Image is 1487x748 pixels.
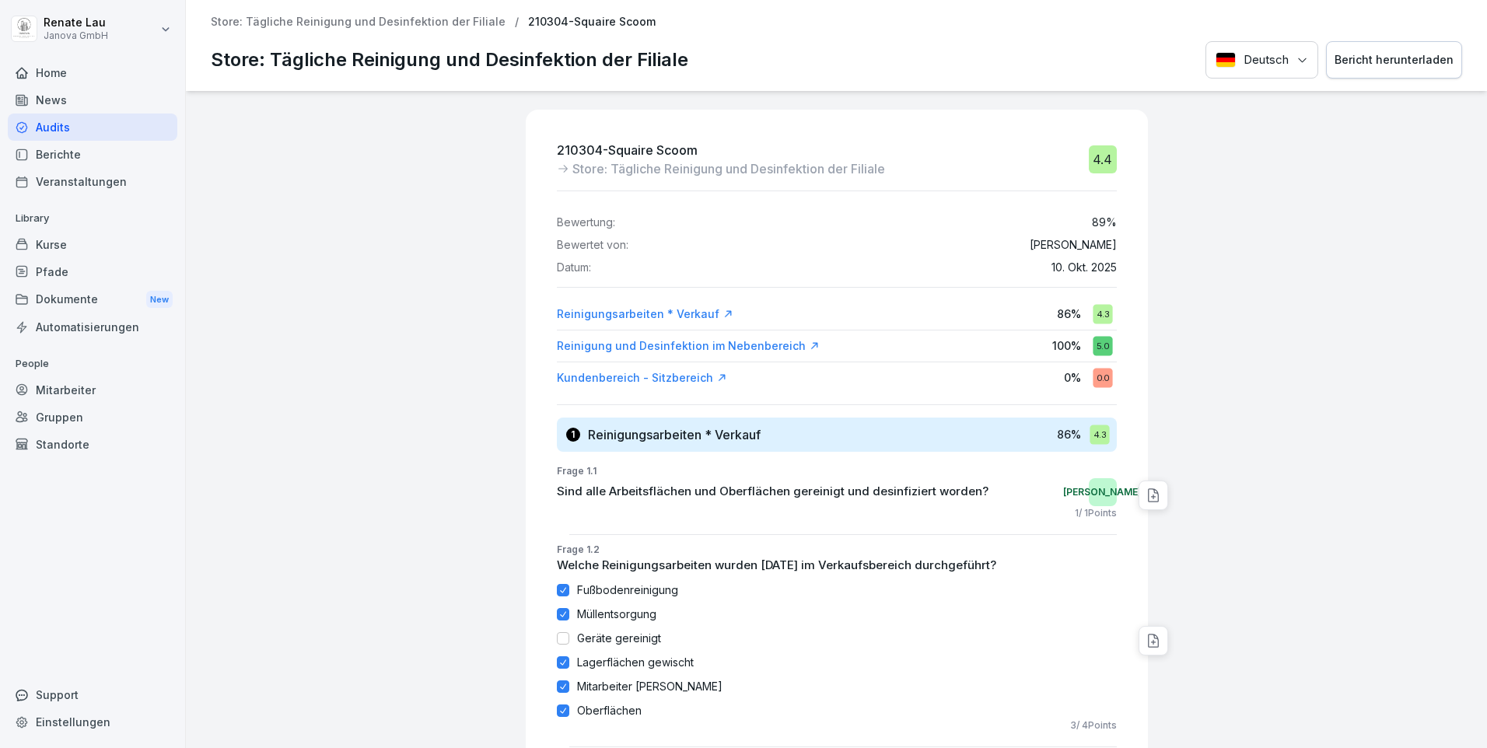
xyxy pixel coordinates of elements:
p: 89 % [1092,216,1117,229]
div: 4.3 [1093,304,1112,323]
p: 1 / 1 Points [1075,506,1117,520]
a: Standorte [8,431,177,458]
p: Bewertet von: [557,239,628,252]
a: Pfade [8,258,177,285]
div: New [146,291,173,309]
div: 1 [566,428,580,442]
div: [PERSON_NAME] [1089,478,1117,506]
a: Store: Tägliche Reinigung und Desinfektion der Filiale [211,16,506,29]
div: 5.0 [1093,336,1112,355]
p: Datum: [557,261,591,274]
p: Store: Tägliche Reinigung und Desinfektion der Filiale [572,159,885,178]
a: Home [8,59,177,86]
a: Automatisierungen [8,313,177,341]
p: Sind alle Arbeitsflächen und Oberflächen gereinigt und desinfiziert worden? [557,483,988,501]
a: Einstellungen [8,708,177,736]
p: Bewertung: [557,216,615,229]
p: / [515,16,519,29]
a: DokumenteNew [8,285,177,314]
p: Lagerflächen gewischt [577,654,694,670]
h3: Reinigungsarbeiten * Verkauf [588,426,761,443]
a: Reinigungsarbeiten * Verkauf [557,306,733,322]
p: Mitarbeiter [PERSON_NAME] [577,678,723,694]
a: Kurse [8,231,177,258]
p: Renate Lau [44,16,108,30]
p: 210304-Squaire Scoom [528,16,656,29]
div: 0.0 [1093,368,1112,387]
a: Reinigung und Desinfektion im Nebenbereich [557,338,820,354]
a: Gruppen [8,404,177,431]
button: Bericht herunterladen [1326,41,1462,79]
p: Frage 1.1 [557,464,1117,478]
a: Veranstaltungen [8,168,177,195]
p: Müllentsorgung [577,606,656,622]
p: People [8,351,177,376]
div: 4.3 [1090,425,1109,444]
a: Berichte [8,141,177,168]
p: 86 % [1057,306,1081,322]
p: 3 / 4 Points [1070,718,1117,732]
p: Geräte gereinigt [577,630,661,646]
a: Kundenbereich - Sitzbereich [557,370,727,386]
div: Support [8,681,177,708]
img: Deutsch [1216,52,1236,68]
a: News [8,86,177,114]
p: Frage 1.2 [557,543,1117,557]
button: Language [1205,41,1318,79]
a: Mitarbeiter [8,376,177,404]
a: Audits [8,114,177,141]
p: 100 % [1052,337,1081,354]
p: 210304-Squaire Scoom [557,141,885,159]
p: Deutsch [1244,51,1289,69]
div: Bericht herunterladen [1335,51,1454,68]
p: Welche Reinigungsarbeiten wurden [DATE] im Verkaufsbereich durchgeführt? [557,557,1117,575]
div: 4.4 [1089,145,1117,173]
p: 10. Okt. 2025 [1051,261,1117,274]
p: 0 % [1064,369,1081,386]
p: Fußbodenreinigung [577,582,678,598]
div: Dokumente [8,285,177,314]
p: Store: Tägliche Reinigung und Desinfektion der Filiale [211,46,688,74]
p: 86 % [1057,426,1081,442]
p: [PERSON_NAME] [1030,239,1117,252]
p: Oberflächen [577,702,642,718]
p: Library [8,206,177,231]
p: Janova GmbH [44,30,108,41]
